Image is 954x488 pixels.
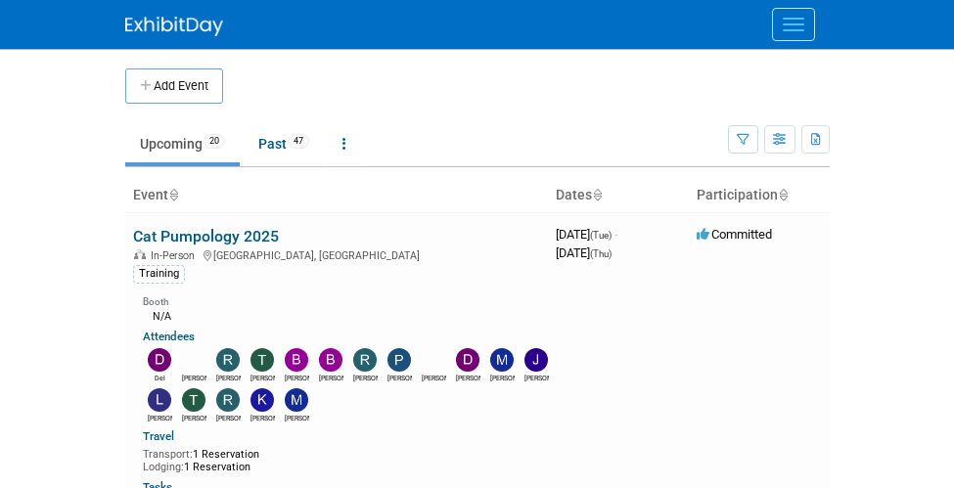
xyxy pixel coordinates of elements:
span: In-Person [151,249,201,262]
div: [GEOGRAPHIC_DATA], [GEOGRAPHIC_DATA] [133,246,540,262]
a: Attendees [143,330,195,343]
img: Martin Strong [490,348,514,372]
img: Bobby Zitzka [285,348,308,372]
img: In-Person Event [134,249,146,259]
img: Del Ritz [148,348,171,372]
div: Ryan Intriago [353,372,378,383]
span: Committed [697,227,772,242]
div: Ryan McHugh [422,372,446,383]
div: Robert Lega [216,372,241,383]
div: Bobby Zitzka [285,372,309,383]
span: (Thu) [590,248,612,259]
div: Tony Lewis [182,412,206,423]
img: Richard Pendley [216,388,240,412]
img: Ryan Intriago [353,348,377,372]
div: Mike Walters [285,412,309,423]
img: Amanda Smith [182,348,205,372]
a: Travel [143,429,174,443]
a: Sort by Event Name [168,187,178,202]
div: Del Ritz [148,372,172,383]
div: Richard Pendley [216,412,241,423]
img: Jake Sowders [524,348,548,372]
img: Robert Lega [216,348,240,372]
span: Transport: [143,448,193,461]
button: Add Event [125,68,223,104]
div: Training [133,265,185,283]
a: Sort by Participation Type [778,187,788,202]
img: ExhibitDay [125,17,223,36]
div: Teri Beth Perkins [250,372,275,383]
div: Booth [143,289,540,308]
span: (Tue) [590,230,612,241]
a: Sort by Start Date [592,187,602,202]
th: Dates [548,179,689,212]
div: Lee Feeser [148,412,172,423]
span: - [614,227,617,242]
img: David Perry [456,348,479,372]
span: [DATE] [556,227,617,242]
span: Lodging: [143,461,184,473]
button: Menu [772,8,815,41]
div: 1 Reservation 1 Reservation [143,444,540,474]
a: Cat Pumpology 2025 [133,227,279,245]
img: Kim M [250,388,274,412]
span: 47 [288,134,309,149]
div: Martin Strong [490,372,515,383]
div: Amanda Smith [182,372,206,383]
div: N/A [143,308,540,324]
img: Brian Peek [319,348,342,372]
span: 20 [204,134,225,149]
a: Past47 [244,125,324,162]
th: Participation [689,179,830,212]
img: Mike Walters [285,388,308,412]
img: Ryan McHugh [422,348,445,372]
a: Upcoming20 [125,125,240,162]
div: Jake Sowders [524,372,549,383]
img: Tony Lewis [182,388,205,412]
div: Brian Peek [319,372,343,383]
img: Patrick Champagne [387,348,411,372]
img: Teri Beth Perkins [250,348,274,372]
span: [DATE] [556,245,612,260]
img: Lee Feeser [148,388,171,412]
div: David Perry [456,372,480,383]
th: Event [125,179,548,212]
div: Kim M [250,412,275,423]
div: Patrick Champagne [387,372,412,383]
